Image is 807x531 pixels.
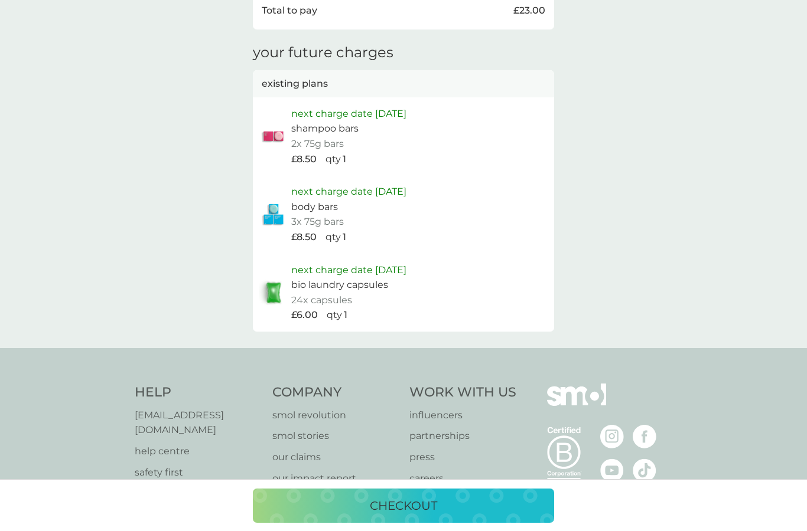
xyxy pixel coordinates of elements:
p: next charge date [DATE] [291,263,406,278]
p: £6.00 [291,307,318,323]
p: 3x 75g bars [291,214,344,230]
a: smol revolution [272,408,398,423]
a: smol stories [272,428,398,444]
p: Total to pay [262,3,317,18]
a: partnerships [409,428,516,444]
a: safety first [135,465,261,480]
p: 1 [343,152,346,167]
p: 24x capsules [291,293,352,308]
p: checkout [370,496,437,515]
p: qty [326,152,341,167]
a: influencers [409,408,516,423]
h3: your future charges [253,44,393,61]
a: careers [409,471,516,486]
a: our claims [272,450,398,465]
p: £8.50 [291,230,317,245]
a: press [409,450,516,465]
p: 2x 75g bars [291,136,344,152]
a: [EMAIL_ADDRESS][DOMAIN_NAME] [135,408,261,438]
a: our impact report [272,471,398,486]
p: shampoo bars [291,121,359,136]
h4: Help [135,383,261,402]
img: visit the smol Instagram page [600,425,624,448]
p: next charge date [DATE] [291,184,406,199]
img: visit the smol Facebook page [633,425,656,448]
img: visit the smol Tiktok page [633,458,656,482]
p: 1 [343,230,346,245]
p: £8.50 [291,152,317,167]
img: visit the smol Youtube page [600,458,624,482]
p: £23.00 [513,3,545,18]
p: body bars [291,199,338,215]
p: next charge date [DATE] [291,106,406,122]
p: qty [327,307,342,323]
p: existing plans [262,76,328,91]
button: checkout [253,489,554,523]
img: smol [547,383,606,424]
h4: Company [272,383,398,402]
h4: Work With Us [409,383,516,402]
p: qty [326,230,341,245]
a: help centre [135,444,261,459]
p: bio laundry capsules [291,277,388,293]
p: 1 [344,307,347,323]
